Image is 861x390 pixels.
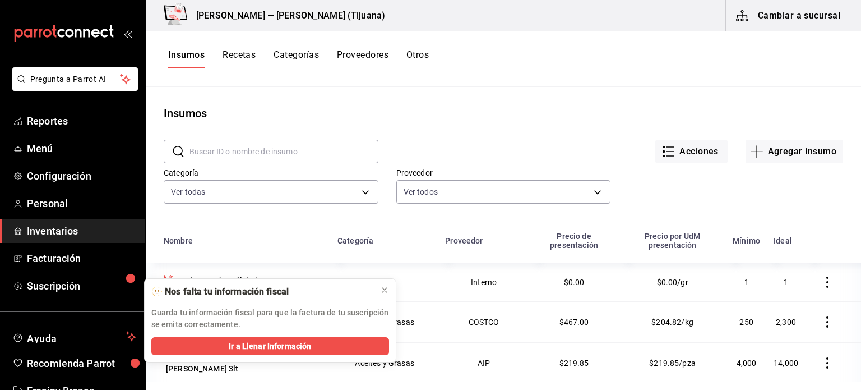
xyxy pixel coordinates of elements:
[331,263,438,301] td: Bulk
[438,342,529,383] td: AIP
[8,81,138,93] a: Pregunta a Parrot AI
[164,169,378,177] label: Categoría
[337,49,388,68] button: Proveedores
[164,275,173,286] svg: Insumo producido
[746,140,843,163] button: Agregar insumo
[189,140,378,163] input: Buscar ID o nombre de insumo
[27,330,122,343] span: Ayuda
[187,9,385,22] h3: [PERSON_NAME] — [PERSON_NAME] (Tijuana)
[396,169,611,177] label: Proveedor
[166,352,322,374] div: Aceite [PERSON_NAME] Extra [PERSON_NAME] 3lt
[123,29,132,38] button: open_drawer_menu
[151,337,389,355] button: Ir a Llenar Información
[168,49,429,68] div: navigation tabs
[151,307,389,331] p: Guarda tu información fiscal para que la factura de tu suscripción se emita correctamente.
[655,140,728,163] button: Acciones
[168,49,205,68] button: Insumos
[774,236,792,245] div: Ideal
[776,318,796,327] span: 2,300
[404,186,438,198] span: Ver todos
[438,263,529,301] td: Interno
[626,232,719,250] div: Precio por UdM presentación
[164,105,207,122] div: Insumos
[12,67,138,91] button: Pregunta a Parrot AI
[774,359,798,368] span: 14,000
[27,196,136,211] span: Personal
[744,278,749,287] span: 1
[331,342,438,383] td: Aceites y Grasas
[739,318,753,327] span: 250
[784,278,788,287] span: 1
[649,359,696,368] span: $219.85/pza
[559,318,589,327] span: $467.00
[171,186,205,198] span: Ver todas
[30,74,121,85] span: Pregunta a Parrot AI
[27,356,136,371] span: Recomienda Parrot
[445,236,483,245] div: Proveedor
[274,49,319,68] button: Categorías
[536,232,612,250] div: Precio de presentación
[27,168,136,183] span: Configuración
[737,359,757,368] span: 4,000
[438,301,529,342] td: COSTCO
[177,275,258,286] div: Aceite De Ajo Bulk (gr)
[27,251,136,266] span: Facturación
[27,278,136,293] span: Suscripción
[164,236,193,245] div: Nombre
[27,141,136,156] span: Menú
[337,236,373,245] div: Categoría
[229,341,311,352] span: Ir a Llenar Información
[223,49,256,68] button: Recetas
[27,223,136,238] span: Inventarios
[406,49,429,68] button: Otros
[564,278,585,287] span: $0.00
[27,113,136,129] span: Reportes
[651,318,693,327] span: $204.82/kg
[559,359,589,368] span: $219.85
[151,286,371,298] div: 🫥 Nos falta tu información fiscal
[733,236,760,245] div: Mínimo
[657,278,688,287] span: $0.00/gr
